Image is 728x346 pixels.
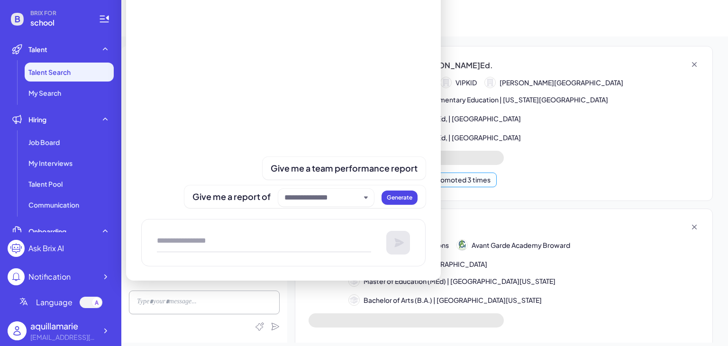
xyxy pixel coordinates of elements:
span: Language [36,297,73,308]
span: Avant Garde Academy Broward [472,240,570,250]
img: user_logo.png [8,321,27,340]
span: school [30,17,87,28]
span: Bachelor of Science ,Elementary Education | [US_STATE][GEOGRAPHIC_DATA] [364,95,608,105]
span: Talent [28,45,47,54]
span: Onboarding [28,227,66,236]
span: Communication [28,200,79,209]
span: Master of Education (MEd) | [GEOGRAPHIC_DATA][US_STATE] [364,276,555,286]
div: Promoted 3 times [434,175,491,185]
span: My Search [28,88,61,98]
span: Job Board [28,137,60,147]
div: aquillamarie [30,319,97,332]
div: Ask Brix AI [28,243,64,254]
div: aboyd@wsfcs.k12.nc.us [30,332,97,342]
img: 公司logo [457,240,467,250]
span: Bachelor of Arts (B.A.) | [GEOGRAPHIC_DATA][US_STATE] [364,295,542,305]
span: Master of Education - MEd, | [GEOGRAPHIC_DATA] [364,133,521,143]
span: Talent Search [28,67,71,77]
span: My Interviews [28,158,73,168]
span: VIPKID [455,78,477,88]
div: Notification [28,271,71,282]
span: Talent Pool [28,179,63,189]
span: BRIX FOR [30,9,87,17]
span: Master of Education - MEd, | [GEOGRAPHIC_DATA] [364,114,521,124]
span: [PERSON_NAME][GEOGRAPHIC_DATA] [500,78,623,88]
span: Hiring [28,115,46,124]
